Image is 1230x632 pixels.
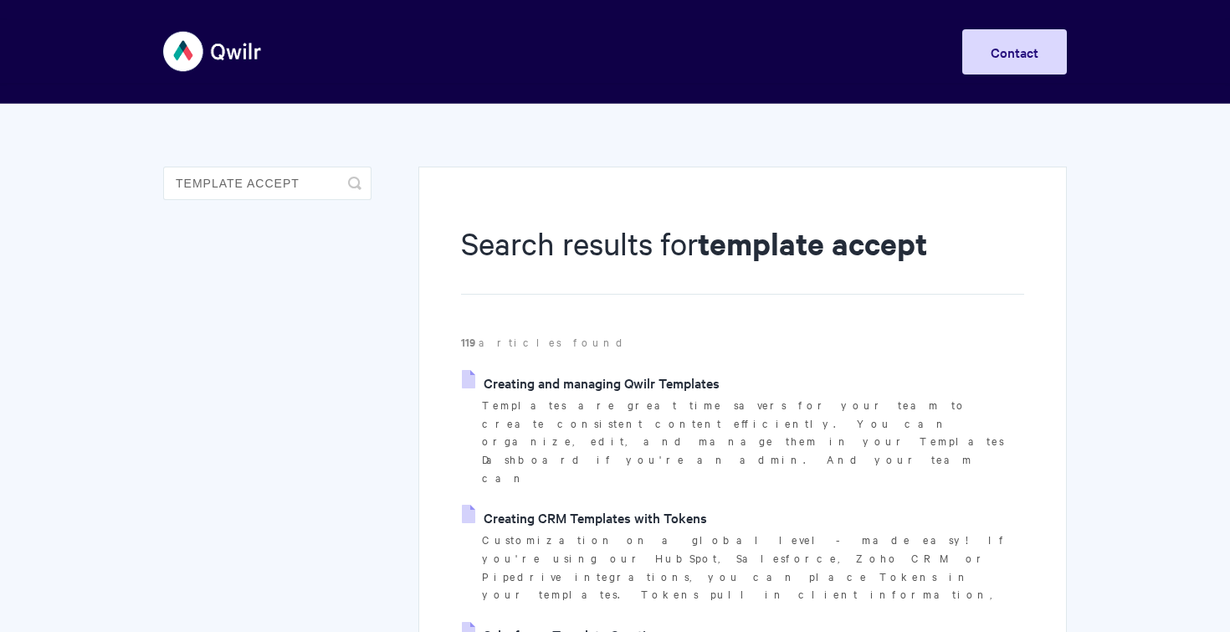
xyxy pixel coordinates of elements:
[698,223,927,264] strong: template accept
[461,222,1024,295] h1: Search results for
[462,370,720,395] a: Creating and managing Qwilr Templates
[482,531,1024,604] p: Customization on a global level - made easy! If you're using our HubSpot, Salesforce, Zoho CRM or...
[462,505,707,530] a: Creating CRM Templates with Tokens
[461,334,479,350] strong: 119
[461,333,1024,352] p: articles found
[163,20,263,83] img: Qwilr Help Center
[163,167,372,200] input: Search
[482,396,1024,487] p: Templates are great time savers for your team to create consistent content efficiently. You can o...
[962,29,1067,75] a: Contact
